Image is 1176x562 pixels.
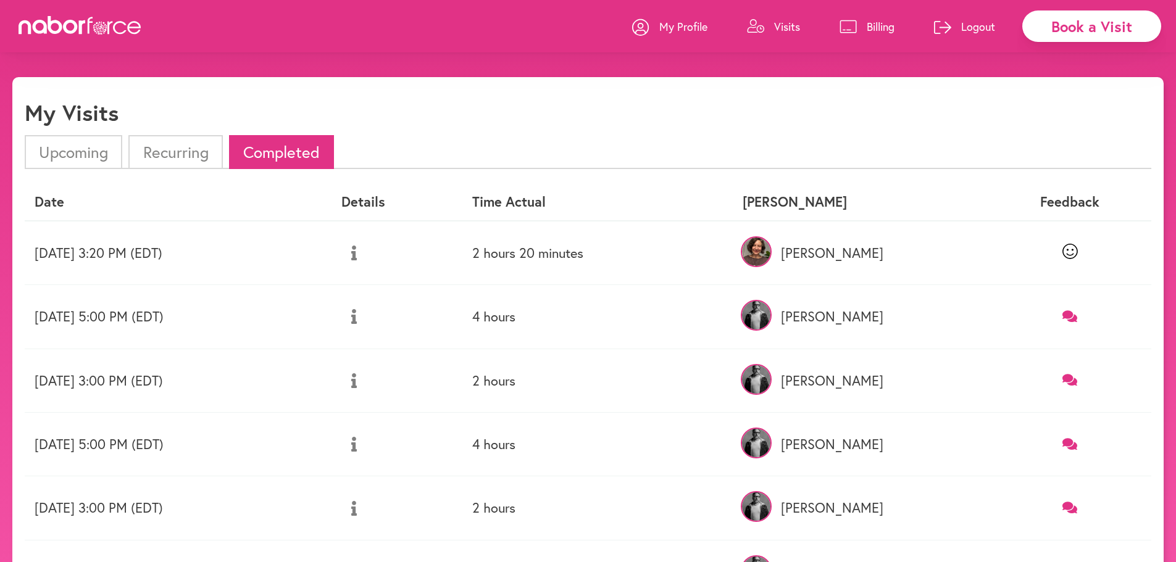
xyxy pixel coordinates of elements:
p: [PERSON_NAME] [743,373,978,389]
td: [DATE] 3:00 PM (EDT) [25,476,332,540]
td: 4 hours [462,412,732,476]
img: 7Z0BpNkcRjmmIFIZ5S1I [741,428,772,458]
a: Billing [840,8,895,45]
a: Visits [747,8,800,45]
li: Recurring [128,135,222,169]
p: Logout [961,19,995,34]
img: 7Z0BpNkcRjmmIFIZ5S1I [741,364,772,395]
th: Time Actual [462,184,732,220]
p: Visits [774,19,800,34]
td: 2 hours 20 minutes [462,221,732,285]
li: Upcoming [25,135,122,169]
div: Book a Visit [1022,10,1161,42]
a: My Profile [632,8,707,45]
p: My Profile [659,19,707,34]
a: Logout [934,8,995,45]
p: [PERSON_NAME] [743,436,978,452]
td: 2 hours [462,476,732,540]
h1: My Visits [25,99,119,126]
th: [PERSON_NAME] [733,184,988,220]
li: Completed [229,135,334,169]
img: 7Z0BpNkcRjmmIFIZ5S1I [741,491,772,522]
th: Date [25,184,332,220]
td: [DATE] 3:20 PM (EDT) [25,221,332,285]
p: [PERSON_NAME] [743,308,978,324]
img: bnx1Eh5AQLGCvsqSN2u6 [741,236,772,267]
td: [DATE] 5:00 PM (EDT) [25,285,332,349]
img: 7Z0BpNkcRjmmIFIZ5S1I [741,300,772,331]
p: [PERSON_NAME] [743,500,978,516]
th: Feedback [988,184,1151,220]
td: 2 hours [462,349,732,412]
th: Details [332,184,462,220]
td: [DATE] 5:00 PM (EDT) [25,412,332,476]
td: 4 hours [462,285,732,349]
p: Billing [867,19,895,34]
td: [DATE] 3:00 PM (EDT) [25,349,332,412]
p: [PERSON_NAME] [743,245,978,261]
